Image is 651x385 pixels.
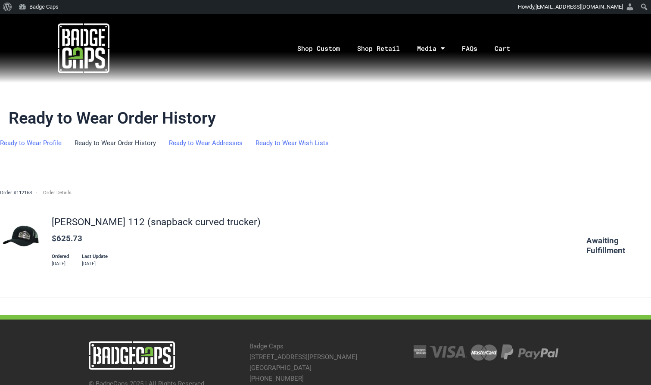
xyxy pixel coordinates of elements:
a: Shop Custom [289,26,349,71]
img: badgecaps white logo with green acccent [58,22,109,74]
a: Ready to Wear Wish Lists [255,139,329,147]
img: Credit Cards Accepted [408,341,561,363]
a: Order Details [43,190,72,196]
a: FAQs [453,26,486,71]
img: badgecaps horizontal logo with green accent [89,341,175,370]
a: Badge Caps[STREET_ADDRESS][PERSON_NAME][GEOGRAPHIC_DATA] [249,342,357,372]
a: Cart [486,26,530,71]
a: Ready to Wear Addresses [169,139,243,147]
span: [EMAIL_ADDRESS][DOMAIN_NAME] [536,3,623,10]
a: Ready to Wear Order History [75,139,156,147]
a: Shop Retail [349,26,408,71]
div: $625.73 [52,233,289,245]
a: [PERSON_NAME] 112 (snapback curved trucker) [52,216,261,227]
h1: Ready to Wear Order History [9,109,642,128]
a: Media [408,26,453,71]
dt: Ordered [52,253,69,261]
div: Awaiting Fulfillment [586,236,651,255]
dd: [DATE] [52,261,69,268]
a: [PHONE_NUMBER] [249,375,304,382]
nav: Menu [167,26,651,71]
dd: [DATE] [82,261,108,268]
dt: Last Update [82,253,108,261]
